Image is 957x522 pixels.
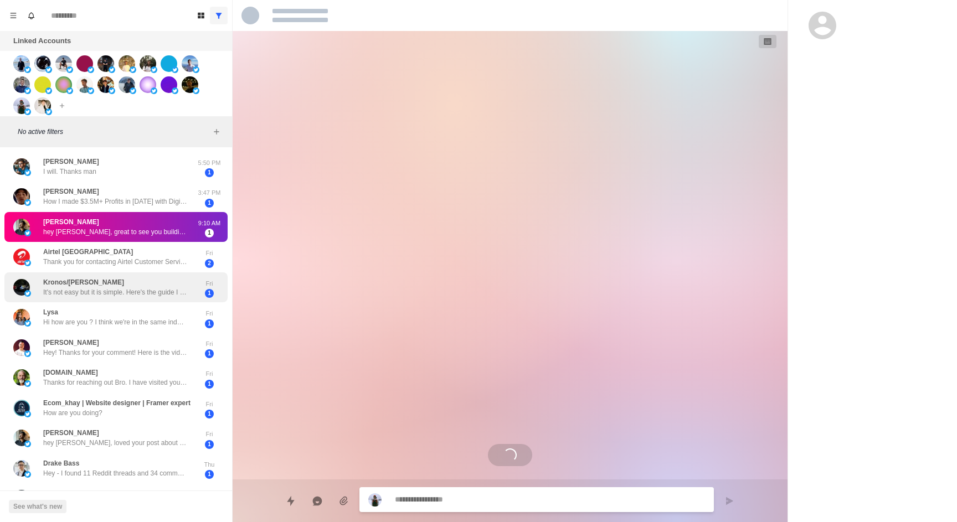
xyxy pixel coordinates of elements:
p: [PERSON_NAME] [43,217,99,227]
img: picture [13,97,30,114]
p: How I made $3.5M+ Profits in [DATE] with Digital products from X: Take a few seconds to fill this... [43,197,187,206]
img: picture [13,400,30,416]
p: hey [PERSON_NAME], great to see you building and scaling saas companies. really cool to see your ... [43,227,187,237]
img: picture [45,108,52,115]
p: No active filters [18,127,210,137]
img: picture [182,55,198,72]
span: 1 [205,199,214,208]
img: picture [161,55,177,72]
img: picture [24,290,31,297]
img: picture [88,87,94,94]
img: picture [151,87,157,94]
p: Thu [195,490,223,499]
img: picture [24,411,31,417]
img: picture [13,430,30,446]
p: It's not easy but it is simple. Here's the guide I use to make $100k/m. [URL][DOMAIN_NAME] [43,287,187,297]
p: [PERSON_NAME] [43,428,99,438]
p: Hey! Thanks for your comment! Here is the video: [URL][DOMAIN_NAME] PS : let me know what you thi... [43,348,187,358]
button: Notifications [22,7,40,24]
img: picture [13,188,30,205]
p: Fri [195,309,223,318]
p: Thank you for contacting Airtel Customer Service. [43,257,187,267]
img: picture [13,460,30,477]
button: Show all conversations [210,7,228,24]
button: Menu [4,7,22,24]
img: picture [24,350,31,357]
img: picture [368,493,382,507]
p: Fri [195,400,223,409]
img: picture [130,66,136,73]
p: 3:47 PM [195,188,223,198]
img: picture [76,55,93,72]
button: Send message [718,490,740,512]
button: Add filters [210,125,223,138]
img: picture [45,66,52,73]
p: Drake Bass [43,458,79,468]
img: picture [24,66,31,73]
img: picture [172,66,178,73]
p: hey [PERSON_NAME], loved your post about tracking social media mentions. its a smart way to find ... [43,438,187,448]
img: picture [97,76,114,93]
span: 2 [205,259,214,268]
button: Add media [333,490,355,512]
p: How are you doing? [43,408,102,418]
p: 5:50 PM [195,158,223,168]
span: 1 [205,440,214,449]
p: Ecom_khay | Website designer | Framer expert [43,398,191,408]
p: [PERSON_NAME] [43,187,99,197]
img: picture [24,87,31,94]
span: 1 [205,470,214,479]
img: picture [76,76,93,93]
img: picture [193,87,199,94]
img: picture [24,169,31,176]
img: picture [172,87,178,94]
p: [PERSON_NAME] [43,488,99,498]
img: picture [182,76,198,93]
button: Board View [192,7,210,24]
img: picture [55,76,72,93]
img: picture [24,320,31,327]
p: 9:10 AM [195,219,223,228]
img: picture [24,230,31,236]
p: Fri [195,430,223,439]
span: 1 [205,319,214,328]
p: Fri [195,279,223,288]
span: 1 [205,380,214,389]
p: Hey - I found 11 Reddit threads and 34 comments where people are already looking into scaling sof... [43,468,187,478]
span: 1 [205,349,214,358]
p: Fri [195,339,223,349]
p: Thu [195,460,223,469]
img: picture [13,309,30,325]
button: Reply with AI [306,490,328,512]
img: picture [13,279,30,296]
img: picture [193,66,199,73]
img: picture [109,66,115,73]
img: picture [151,66,157,73]
img: picture [34,76,51,93]
p: [PERSON_NAME] [43,157,99,167]
img: picture [13,55,30,72]
img: picture [24,380,31,387]
span: 1 [205,289,214,298]
img: picture [24,471,31,478]
p: Fri [195,369,223,379]
img: picture [161,76,177,93]
img: picture [119,76,135,93]
p: Fri [195,249,223,258]
img: picture [34,97,51,114]
img: picture [13,369,30,386]
p: Lysa [43,307,58,317]
img: picture [66,87,73,94]
img: picture [119,55,135,72]
p: Thanks for reaching out Bro. I have visited your profile and site - and need to express that I do... [43,378,187,387]
img: picture [13,76,30,93]
button: See what's new [9,500,66,513]
button: Quick replies [280,490,302,512]
img: picture [24,260,31,266]
p: [PERSON_NAME] [43,338,99,348]
img: picture [13,219,30,235]
p: Kronos/[PERSON_NAME] [43,277,124,287]
img: picture [55,55,72,72]
p: Hi how are you ? I think we're in the same industry. Are you partnered with infopreneurs? [43,317,187,327]
img: picture [24,199,31,206]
